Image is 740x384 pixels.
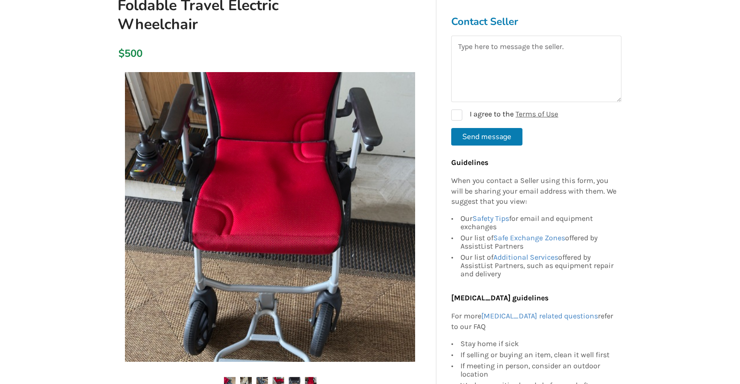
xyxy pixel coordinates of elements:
[451,110,558,121] label: I agree to the
[460,233,617,252] div: Our list of offered by AssistList Partners
[493,234,565,243] a: Safe Exchange Zones
[451,294,548,303] b: [MEDICAL_DATA] guidelines
[451,128,522,146] button: Send message
[473,214,509,223] a: Safety Tips
[451,158,488,167] b: Guidelines
[481,311,598,320] a: [MEDICAL_DATA] related questions
[125,72,415,362] img: foldable travel electric wheelchair -wheelchair-mobility-langley-assistlist-listing
[460,360,617,380] div: If meeting in person, consider an outdoor location
[460,252,617,279] div: Our list of offered by AssistList Partners, such as equipment repair and delivery
[451,15,622,28] h3: Contact Seller
[493,253,558,262] a: Additional Services
[451,311,617,332] p: For more refer to our FAQ
[118,47,124,60] div: $500
[460,340,617,349] div: Stay home if sick
[460,349,617,360] div: If selling or buying an item, clean it well first
[460,215,617,233] div: Our for email and equipment exchanges
[451,176,617,207] p: When you contact a Seller using this form, you will be sharing your email address with them. We s...
[516,110,558,118] a: Terms of Use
